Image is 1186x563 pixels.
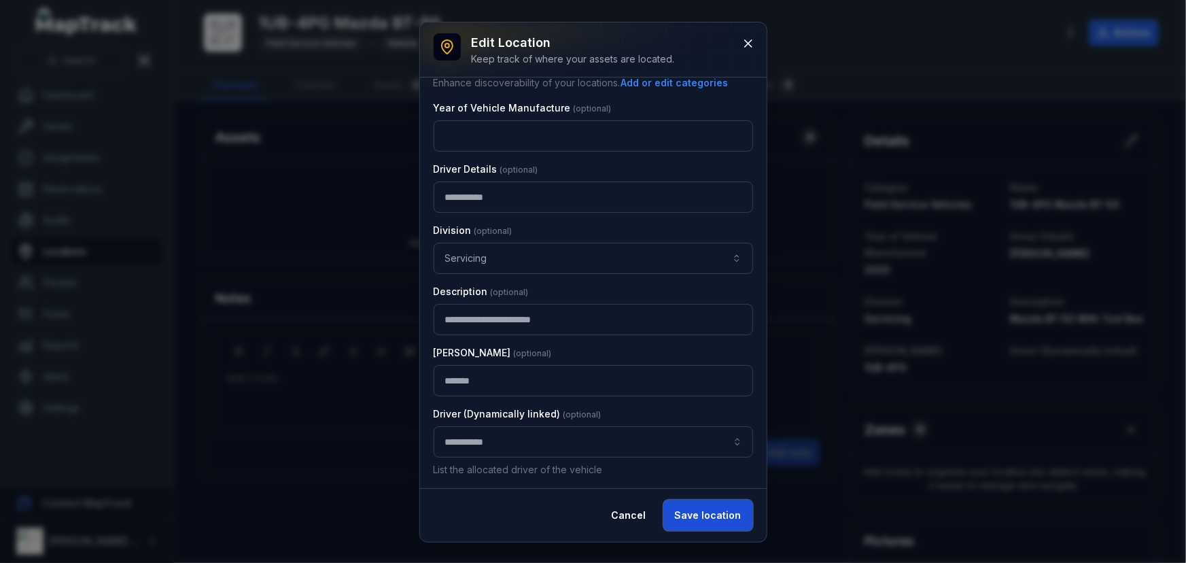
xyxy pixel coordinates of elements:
[621,75,729,90] button: Add or edit categories
[434,346,552,360] label: [PERSON_NAME]
[472,52,675,66] div: Keep track of where your assets are located.
[434,463,753,477] p: List the allocated driver of the vehicle
[434,163,538,176] label: Driver Details
[434,75,753,90] p: Enhance discoverability of your locations.
[434,224,512,237] label: Division
[434,407,601,421] label: Driver (Dynamically linked)
[434,101,612,115] label: Year of Vehicle Manufacture
[600,500,658,531] button: Cancel
[472,33,675,52] h3: Edit location
[434,426,753,458] input: location-edit:cf[d6683de5-f620-451f-9d8c-49da64e7b9fb]-label
[434,285,529,298] label: Description
[434,243,753,274] button: Servicing
[663,500,753,531] button: Save location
